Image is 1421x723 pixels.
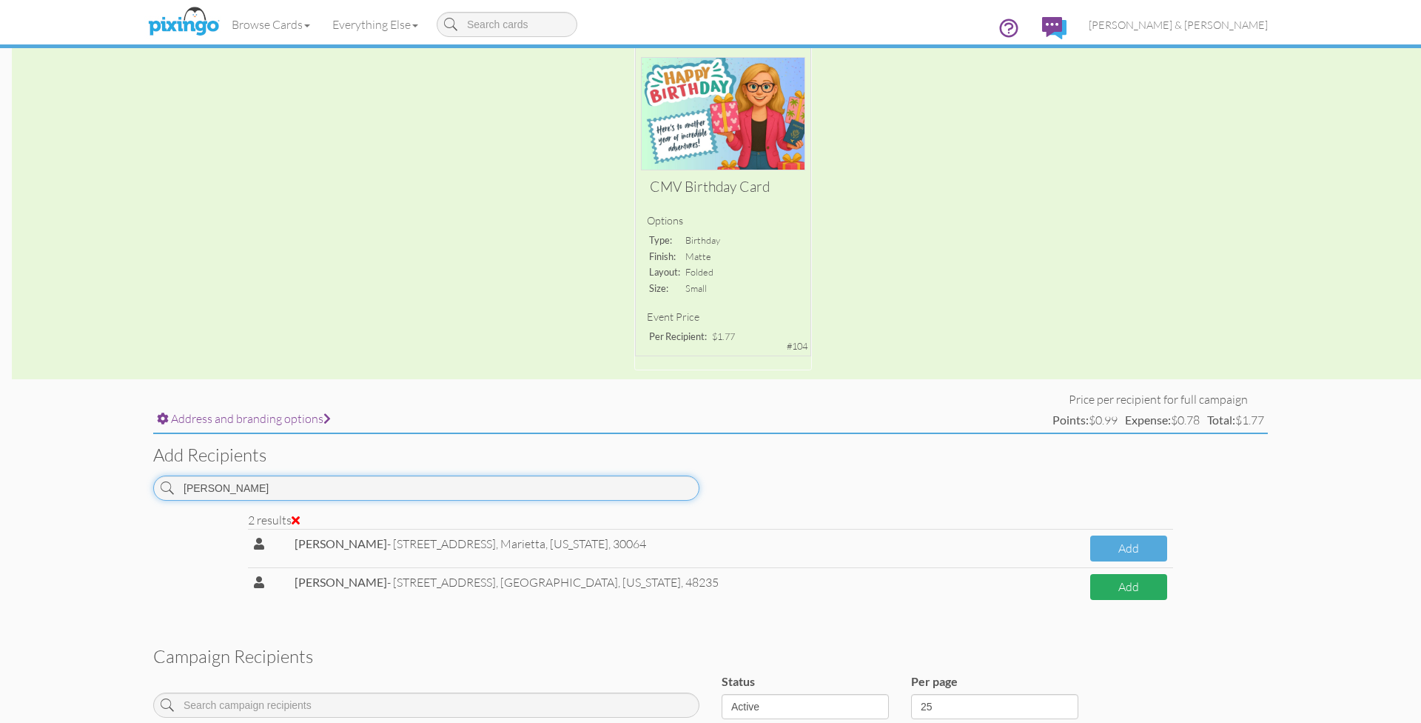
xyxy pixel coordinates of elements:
[1090,536,1167,562] button: Add
[1125,413,1171,427] strong: Expense:
[295,575,391,590] span: -
[295,536,387,550] strong: [PERSON_NAME]
[1049,408,1121,433] td: $0.99
[550,536,611,551] span: [US_STATE],
[153,445,1268,464] h3: Add recipients
[221,6,321,43] a: Browse Cards
[1089,19,1268,31] span: [PERSON_NAME] & [PERSON_NAME]
[1078,6,1279,44] a: [PERSON_NAME] & [PERSON_NAME]
[153,647,1268,666] h3: Campaign recipients
[171,411,331,426] span: Address and branding options
[321,6,429,43] a: Everything Else
[1042,17,1066,39] img: comments.svg
[295,575,387,589] strong: [PERSON_NAME]
[1049,391,1268,408] td: Price per recipient for full campaign
[500,536,646,551] span: Marietta,
[1052,413,1089,427] strong: Points:
[153,476,699,501] input: Search contact and group names
[295,536,391,551] span: -
[1203,408,1268,433] td: $1.77
[500,575,719,590] span: [GEOGRAPHIC_DATA],
[613,536,646,551] span: 30064
[153,693,699,718] input: Search campaign recipients
[911,673,958,690] label: Per page
[722,673,755,690] label: Status
[1121,408,1203,433] td: $0.78
[393,536,498,551] span: [STREET_ADDRESS],
[393,575,498,590] span: [STREET_ADDRESS],
[437,12,577,37] input: Search cards
[1207,413,1235,427] strong: Total:
[685,575,719,590] span: 48235
[622,575,683,590] span: [US_STATE],
[144,4,223,41] img: pixingo logo
[1090,574,1167,600] button: Add
[248,512,1173,529] div: 2 results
